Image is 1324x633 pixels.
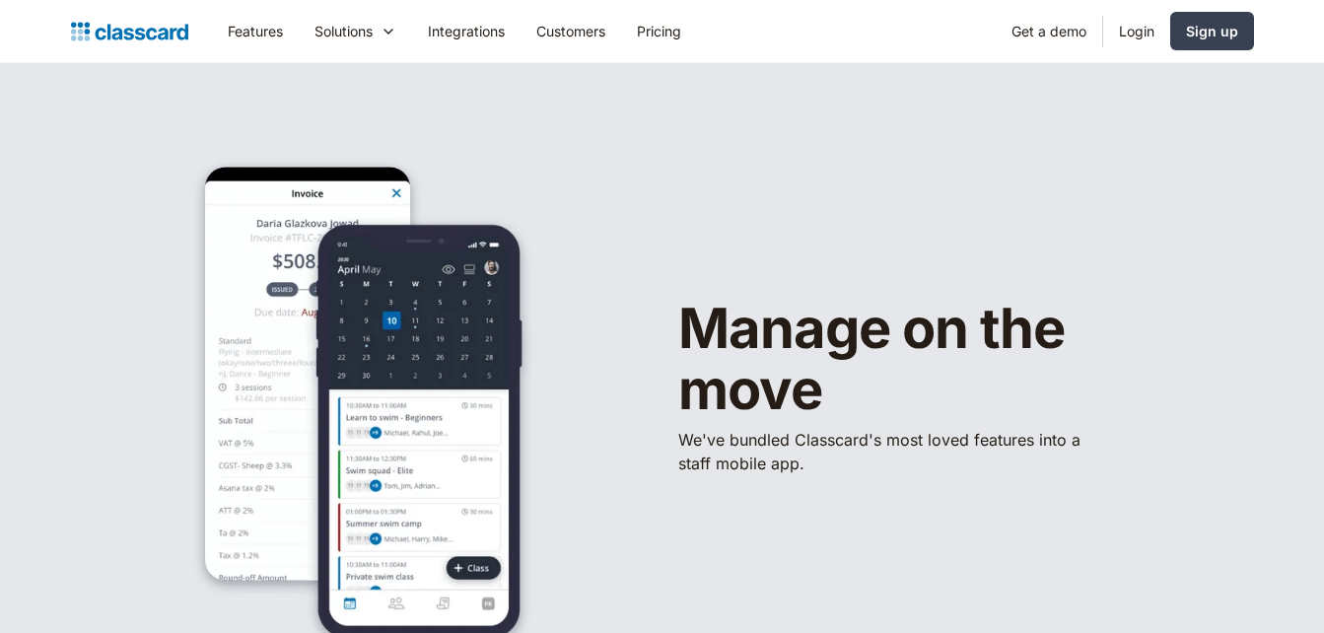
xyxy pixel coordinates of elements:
a: Customers [521,9,621,53]
a: Sign up [1170,12,1254,50]
div: Solutions [314,21,373,41]
a: Features [212,9,299,53]
h1: Manage on the move [678,299,1191,420]
a: Integrations [412,9,521,53]
a: Login [1103,9,1170,53]
div: Solutions [299,9,412,53]
a: Get a demo [996,9,1102,53]
a: home [71,18,188,45]
div: Sign up [1186,21,1238,41]
p: We've bundled ​Classcard's most loved features into a staff mobile app. [678,428,1092,475]
a: Pricing [621,9,697,53]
